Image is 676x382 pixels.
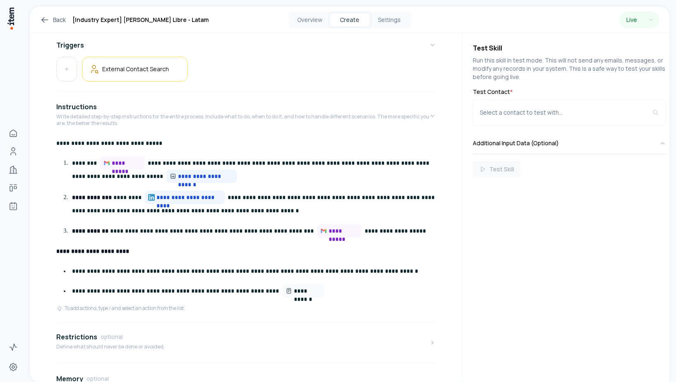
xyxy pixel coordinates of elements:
label: Test Contact [473,88,666,96]
button: Settings [370,13,409,26]
a: Back [40,15,66,25]
p: Define what should never be done or avoided. [56,344,165,350]
div: Select a contact to test with... [480,108,652,117]
a: Agents [5,198,22,214]
img: Item Brain Logo [7,7,15,30]
button: InstructionsWrite detailed step-by-step instructions for the entire process. Include what to do, ... [56,95,436,137]
p: Run this skill in test mode. This will not send any emails, messages, or modify any records in yo... [473,56,666,81]
button: Triggers [56,34,436,57]
span: optional [101,333,123,341]
h4: Triggers [56,40,84,50]
h4: Test Skill [473,43,666,53]
h5: External Contact Search [102,65,169,73]
h4: Instructions [56,102,97,112]
button: RestrictionsoptionalDefine what should never be done or avoided. [56,325,436,360]
a: Companies [5,161,22,178]
a: Settings [5,359,22,375]
button: Overview [290,13,330,26]
div: To add actions, type / and select an action from the list. [56,305,185,312]
div: InstructionsWrite detailed step-by-step instructions for the entire process. Include what to do, ... [56,137,436,318]
a: Home [5,125,22,142]
h1: [Industry Expert] [PERSON_NAME] Libre - Latam [72,15,209,25]
a: Activity [5,339,22,356]
div: Triggers [56,57,436,88]
a: People [5,143,22,160]
p: Write detailed step-by-step instructions for the entire process. Include what to do, when to do i... [56,113,429,127]
button: Additional Input Data (Optional) [473,132,666,154]
h4: Restrictions [56,332,97,342]
button: Create [330,13,370,26]
a: Deals [5,180,22,196]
